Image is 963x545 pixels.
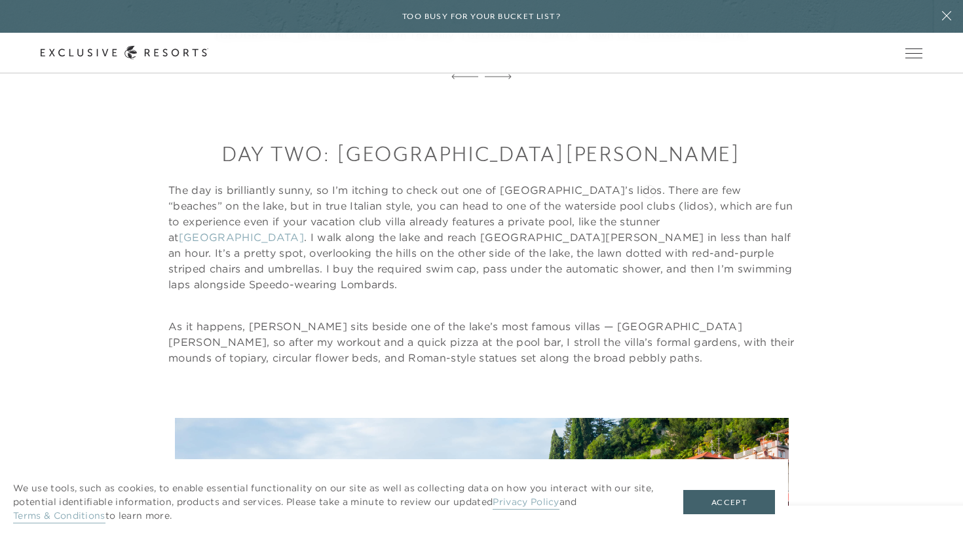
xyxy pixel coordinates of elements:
[13,481,657,523] p: We use tools, such as cookies, to enable essential functionality on our site as well as collectin...
[13,510,105,523] a: Terms & Conditions
[905,48,922,58] button: Open navigation
[168,318,795,366] p: As it happens, [PERSON_NAME] sits beside one of the lake’s most famous villas — [GEOGRAPHIC_DATA]...
[179,231,304,244] a: [GEOGRAPHIC_DATA]
[168,182,795,292] p: The day is brilliantly sunny, so I’m itching to check out one of [GEOGRAPHIC_DATA]’s lidos. There...
[493,496,559,510] a: Privacy Policy
[168,140,795,168] h3: Day Two: [GEOGRAPHIC_DATA][PERSON_NAME]
[402,10,561,23] h6: Too busy for your bucket list?
[683,490,775,515] button: Accept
